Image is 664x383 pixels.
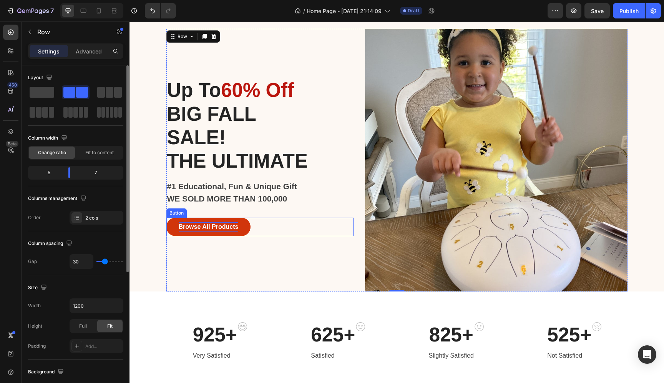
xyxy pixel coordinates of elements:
p: Advanced [76,47,102,55]
p: 7 [50,6,54,15]
input: Auto [70,255,93,268]
div: 7 [76,167,122,178]
img: Alt Image [345,301,354,310]
div: Column spacing [28,238,74,249]
p: 825+ [299,301,344,325]
span: Change ratio [38,149,66,156]
p: 625+ [181,301,226,325]
p: 525+ [418,301,462,325]
span: Home Page - [DATE] 21:14:09 [307,7,382,15]
div: Columns management [28,193,88,204]
div: Background [28,367,65,377]
img: Alt Image [226,301,236,310]
div: 450 [7,82,18,88]
div: Layout [28,73,54,83]
div: 2 cols [85,215,121,221]
button: Publish [613,3,645,18]
iframe: Design area [129,22,664,383]
span: Fit [107,323,113,330]
button: Save [584,3,610,18]
div: Size [28,283,48,293]
div: 5 [30,167,62,178]
div: Order [28,214,41,221]
div: Padding [28,343,46,350]
p: Row [37,27,103,37]
span: Save [591,8,604,14]
p: Not Satisfied [418,330,462,339]
div: Height [28,323,42,330]
div: Width [28,302,41,309]
input: Auto [70,299,123,313]
div: Gap [28,258,37,265]
p: Satisfied [181,330,226,339]
div: Add... [85,343,121,350]
div: Column width [28,133,69,143]
div: Publish [619,7,639,15]
div: Open Intercom Messenger [638,345,656,364]
span: / [303,7,305,15]
p: Settings [38,47,60,55]
img: Alt Image [463,301,472,310]
p: Slightly Satisfied [299,330,344,339]
span: Full [79,323,87,330]
button: 7 [3,3,57,18]
div: Undo/Redo [145,3,176,18]
div: Beta [6,141,18,147]
span: Fit to content [85,149,114,156]
span: Draft [408,7,419,14]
